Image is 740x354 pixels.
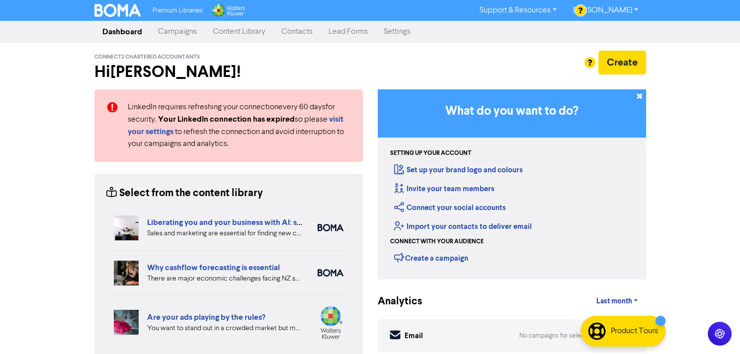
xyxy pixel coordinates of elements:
[472,2,565,18] a: Support & Resources
[147,312,265,322] a: Are your ads playing by the rules?
[405,331,423,342] div: Email
[394,250,468,265] div: Create a campaign
[394,222,532,231] a: Import your contacts to deliver email
[596,297,632,306] span: Last month
[106,186,263,201] div: Select from the content library
[378,294,410,309] div: Analytics
[588,291,646,311] a: Last month
[690,306,740,354] iframe: Chat Widget
[273,22,321,42] a: Contacts
[147,323,303,334] div: You want to stand out in a crowded market but make sure your ads are compliant with the rules. Fi...
[147,228,303,239] div: Sales and marketing are essential for finding new customers but eat into your business time. We e...
[318,269,343,277] img: boma
[120,101,358,150] div: LinkedIn requires refreshing your connection every 60 days for security. so please to refresh the...
[376,22,418,42] a: Settings
[147,217,363,227] a: Liberating you and your business with AI: sales and marketing
[147,263,280,273] a: Why cashflow forecasting is essential
[378,89,646,280] div: Getting Started in BOMA
[394,165,523,175] a: Set up your brand logo and colours
[94,22,150,42] a: Dashboard
[211,4,245,17] img: Wolters Kluwer
[318,224,343,231] img: boma
[318,306,343,339] img: wolters_kluwer
[390,149,471,158] div: Setting up your account
[94,54,200,61] span: Connect2 Chartered Accountants
[205,22,273,42] a: Content Library
[393,104,631,119] h3: What do you want to do?
[147,274,303,284] div: There are major economic challenges facing NZ small business. How can detailed cashflow forecasti...
[519,331,619,341] div: No campaigns for selected dates
[565,2,646,18] a: [PERSON_NAME]
[390,237,484,246] div: Connect with your audience
[394,203,506,212] a: Connect your social accounts
[158,114,295,124] strong: Your LinkedIn connection has expired
[150,22,205,42] a: Campaigns
[394,184,494,194] a: Invite your team members
[94,63,363,81] h2: Hi [PERSON_NAME] !
[128,116,343,136] a: visit your settings
[598,51,646,74] button: Create
[94,4,141,17] img: BOMA Logo
[321,22,376,42] a: Lead Forms
[153,7,203,14] span: Premium Libraries:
